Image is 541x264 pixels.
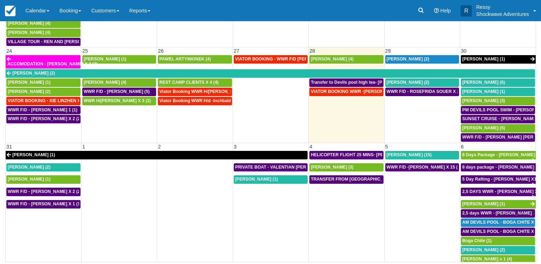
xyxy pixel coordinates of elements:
[6,48,13,54] span: 24
[387,80,429,85] span: [PERSON_NAME] (2)
[8,80,50,85] span: [PERSON_NAME] (1)
[462,238,492,243] span: Boga Chite (1)
[234,175,308,184] a: [PERSON_NAME] (1)
[309,88,383,96] a: VIATOR BOOKING WWR -[PERSON_NAME] X2 (2)
[387,89,466,94] span: WWR F/D - ROSEFRIDA SOUER X 2 (2)
[158,55,232,64] a: PAWEL ARTYMIONEK (4)
[158,88,232,96] a: Viator Booking WWR H/[PERSON_NAME] X 8 (8)
[462,80,505,85] span: [PERSON_NAME] (6)
[387,57,429,61] span: [PERSON_NAME] (2)
[82,97,156,105] a: WWR H/[PERSON_NAME] X 3 (3)
[461,151,536,159] a: 8 Days Package - [PERSON_NAME] (1)
[159,89,258,94] span: Viator Booking WWR H/[PERSON_NAME] X 8 (8)
[8,116,82,121] span: WWR F/D - [PERSON_NAME] X 2 (2)
[385,55,459,64] a: [PERSON_NAME] (2)
[8,107,77,112] span: WWR F/D - [PERSON_NAME] 1 (1)
[84,57,126,61] span: [PERSON_NAME] (1)
[385,151,459,159] a: [PERSON_NAME] (15)
[461,188,536,196] a: 2,5 DAYS WWR - [PERSON_NAME] X1 (1)
[6,200,81,209] a: WWR F/D - [PERSON_NAME] X 1 (1)
[82,48,89,54] span: 25
[6,78,81,87] a: [PERSON_NAME] (1)
[234,55,308,64] a: VIATOR BOOKING - WWR F/D [PERSON_NAME] X 2 (3)
[309,163,383,172] a: [PERSON_NAME] (3)
[8,165,50,170] span: [PERSON_NAME] (2)
[12,152,55,157] span: [PERSON_NAME] (1)
[84,80,126,85] span: [PERSON_NAME] (4)
[311,89,413,94] span: VIATOR BOOKING WWR -[PERSON_NAME] X2 (2)
[311,152,425,157] span: HELICOPTER FLIGHT 25 MINS- [PERSON_NAME] X1 (1)
[462,247,505,252] span: [PERSON_NAME] (2)
[460,5,472,17] div: R
[462,98,505,103] span: [PERSON_NAME] (3)
[234,163,308,172] a: PRIVATE BOAT - VALENTIAN [PERSON_NAME] X 4 (4)
[6,69,535,78] a: [PERSON_NAME] (2)
[84,98,151,103] span: WWR H/[PERSON_NAME] X 3 (3)
[311,177,480,182] span: TRANSFER FROM [GEOGRAPHIC_DATA] TO VIC FALLS - [PERSON_NAME] X 1 (1)
[6,144,13,149] span: 31
[235,177,278,182] span: [PERSON_NAME] (1)
[7,61,97,66] span: ACCOMODATION - [PERSON_NAME] X 2 (2)
[461,78,535,87] a: [PERSON_NAME] (6)
[462,57,505,61] span: [PERSON_NAME] (1)
[461,175,536,184] a: 5 Day Rafting - [PERSON_NAME] X1 (1)
[6,38,81,46] a: VILLAGE TOUR - REN AND [PERSON_NAME] X4 (4)
[461,106,535,115] a: PM DEVILS POOL SWIM - [PERSON_NAME] X 2 (2)
[311,80,427,85] span: Transfer to Devils pool high tea- [PERSON_NAME] X4 (4)
[385,163,459,172] a: WWR F/D -[PERSON_NAME] X 15 (15)
[159,80,219,85] span: REST CAMP CLIENTS X 4 (4)
[461,209,535,218] a: 2,5 days WWR - [PERSON_NAME] X2 (2)
[158,97,232,105] a: Viator Booking WWR H/d -Inchbald [PERSON_NAME] X 4 (4)
[6,188,81,196] a: WWR F/D - [PERSON_NAME] X 2 (2)
[8,189,82,194] span: WWR F/D - [PERSON_NAME] X 2 (2)
[385,88,459,96] a: WWR F/D - ROSEFRIDA SOUER X 2 (2)
[6,55,81,69] a: ACCOMODATION - [PERSON_NAME] X 2 (2)
[461,246,535,254] a: [PERSON_NAME] (2)
[309,175,383,184] a: TRANSFER FROM [GEOGRAPHIC_DATA] TO VIC FALLS - [PERSON_NAME] X 1 (1)
[461,255,535,264] a: [PERSON_NAME] x 1 (4)
[159,57,211,61] span: PAWEL ARTYMIONEK (4)
[461,218,535,227] a: AM DEVILS POOL - BOGA CHITE X 1 (1)
[461,115,535,123] a: SUNSET CRUISE - [PERSON_NAME] X1 (5)
[82,144,86,149] span: 1
[8,98,89,103] span: VIATOR BOOKING - XIE LINZHEN X4 (4)
[235,57,348,61] span: VIATOR BOOKING - WWR F/D [PERSON_NAME] X 2 (3)
[233,48,240,54] span: 27
[311,57,353,61] span: [PERSON_NAME] (4)
[235,165,346,170] span: PRIVATE BOAT - VALENTIAN [PERSON_NAME] X 4 (4)
[6,88,81,96] a: [PERSON_NAME] (2)
[8,39,114,44] span: VILLAGE TOUR - REN AND [PERSON_NAME] X4 (4)
[461,55,536,64] a: [PERSON_NAME] (1)
[6,106,81,115] a: WWR F/D - [PERSON_NAME] 1 (1)
[461,124,535,133] a: [PERSON_NAME] (5)
[385,78,459,87] a: [PERSON_NAME] (2)
[385,48,392,54] span: 29
[157,48,164,54] span: 26
[233,144,237,149] span: 3
[309,48,316,54] span: 28
[309,144,313,149] span: 4
[462,89,505,94] span: [PERSON_NAME] (1)
[434,8,439,13] i: Help
[461,228,535,236] a: AM DEVILS POOL - BOGA CHITE X 1 (1)
[8,177,50,182] span: [PERSON_NAME] (1)
[476,11,529,18] p: Shockwave Adventures
[6,175,81,184] a: [PERSON_NAME] (1)
[461,237,535,245] a: Boga Chite (1)
[8,30,50,35] span: [PERSON_NAME] (4)
[461,97,535,105] a: [PERSON_NAME] (3)
[157,144,161,149] span: 2
[6,151,308,159] a: [PERSON_NAME] (1)
[462,125,505,130] span: [PERSON_NAME] (5)
[387,165,464,170] span: WWR F/D -[PERSON_NAME] X 15 (15)
[8,21,50,26] span: [PERSON_NAME] (4)
[309,78,383,87] a: Transfer to Devils pool high tea- [PERSON_NAME] X4 (4)
[461,163,536,172] a: 8 days package - [PERSON_NAME] X1 (1)
[460,144,464,149] span: 6
[311,165,353,170] span: [PERSON_NAME] (3)
[461,200,536,209] a: [PERSON_NAME] (1)
[12,71,55,76] span: [PERSON_NAME] (2)
[309,55,383,64] a: [PERSON_NAME] (4)
[385,144,389,149] span: 5
[82,78,156,87] a: [PERSON_NAME] (4)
